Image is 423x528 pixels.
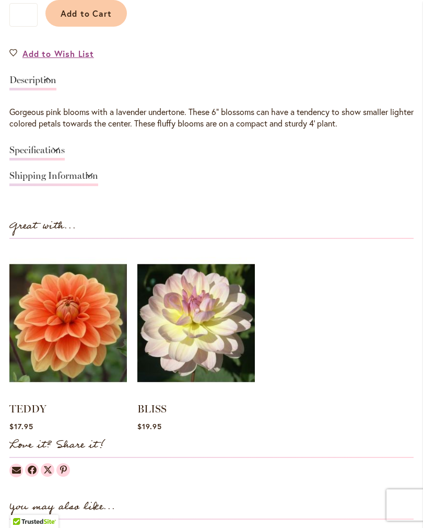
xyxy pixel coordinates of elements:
span: $17.95 [9,421,33,431]
a: TEDDY [9,403,46,415]
a: BLISS [137,403,167,415]
strong: You may also like... [9,498,115,515]
span: $19.95 [137,421,162,431]
div: Gorgeous pink blooms with a lavender undertone. These 6” blossoms can have a tendency to show sma... [9,106,414,130]
span: Add to Wish List [22,48,94,60]
a: Add to Wish List [9,48,94,60]
a: Specifications [9,145,65,160]
a: Shipping Information [9,171,98,186]
div: Detailed Product Info [9,70,414,192]
iframe: Launch Accessibility Center [8,491,37,520]
span: Add to Cart [61,8,112,19]
strong: Great with... [9,217,76,235]
a: Description [9,75,56,90]
a: Dahlias on Facebook [25,463,39,477]
a: Dahlias on Pinterest [56,463,70,477]
img: BLISS [137,249,255,396]
a: Dahlias on Twitter [41,463,54,477]
strong: Love it? Share it! [9,437,105,454]
img: TEDDY [9,249,127,396]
